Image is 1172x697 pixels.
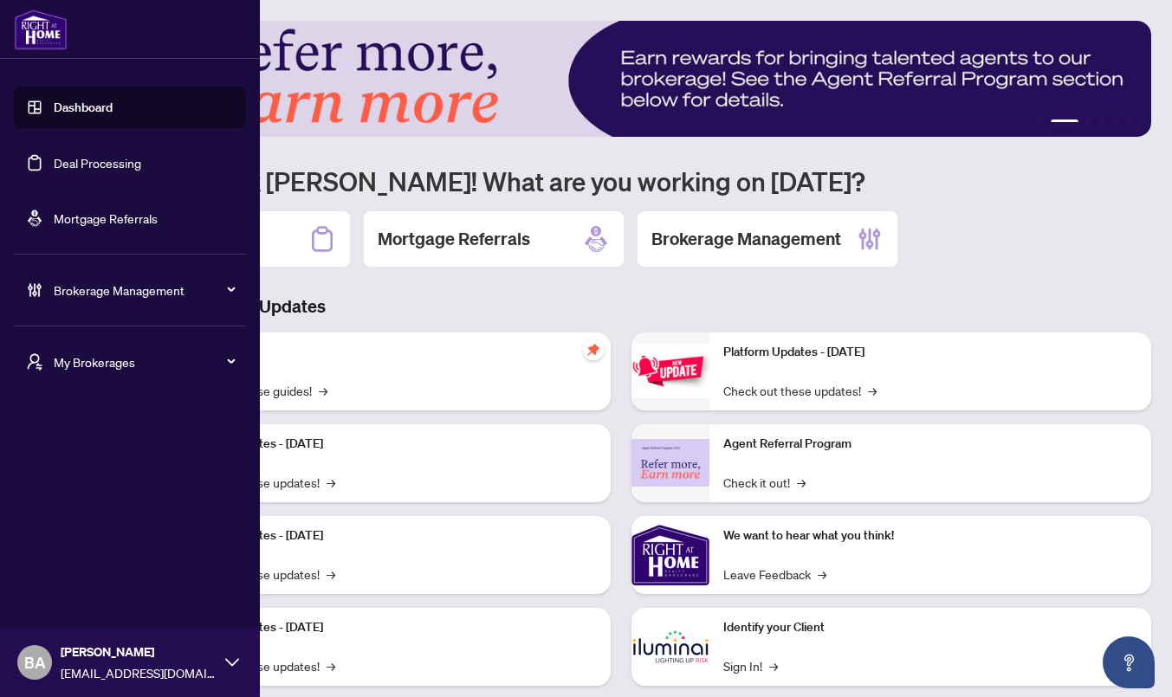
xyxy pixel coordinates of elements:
[182,343,597,362] p: Self-Help
[769,656,778,675] span: →
[54,100,113,115] a: Dashboard
[1099,119,1106,126] button: 4
[1037,119,1044,126] button: 1
[1085,119,1092,126] button: 3
[723,473,806,492] a: Check it out!→
[61,663,217,682] span: [EMAIL_ADDRESS][DOMAIN_NAME]
[327,565,335,584] span: →
[723,656,778,675] a: Sign In!→
[1103,636,1155,688] button: Open asap
[54,352,234,371] span: My Brokerages
[24,650,46,674] span: BA
[182,435,597,454] p: Platform Updates - [DATE]
[631,516,709,594] img: We want to hear what you think!
[723,435,1138,454] p: Agent Referral Program
[868,381,877,400] span: →
[797,473,806,492] span: →
[631,344,709,398] img: Platform Updates - June 23, 2025
[327,473,335,492] span: →
[54,210,158,226] a: Mortgage Referrals
[182,618,597,637] p: Platform Updates - [DATE]
[1051,119,1078,126] button: 2
[14,9,68,50] img: logo
[54,281,234,300] span: Brokerage Management
[1127,119,1134,126] button: 6
[61,642,217,662] span: [PERSON_NAME]
[631,439,709,487] img: Agent Referral Program
[54,155,141,171] a: Deal Processing
[90,294,1151,319] h3: Brokerage & Industry Updates
[723,381,877,400] a: Check out these updates!→
[818,565,826,584] span: →
[631,608,709,686] img: Identify your Client
[723,343,1138,362] p: Platform Updates - [DATE]
[583,339,604,360] span: pushpin
[182,526,597,545] p: Platform Updates - [DATE]
[723,618,1138,637] p: Identify your Client
[319,381,327,400] span: →
[90,165,1151,197] h1: Welcome back [PERSON_NAME]! What are you working on [DATE]?
[327,656,335,675] span: →
[378,227,530,251] h2: Mortgage Referrals
[26,353,43,371] span: user-switch
[651,227,841,251] h2: Brokerage Management
[1113,119,1120,126] button: 5
[723,526,1138,545] p: We want to hear what you think!
[90,21,1151,137] img: Slide 1
[723,565,826,584] a: Leave Feedback→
